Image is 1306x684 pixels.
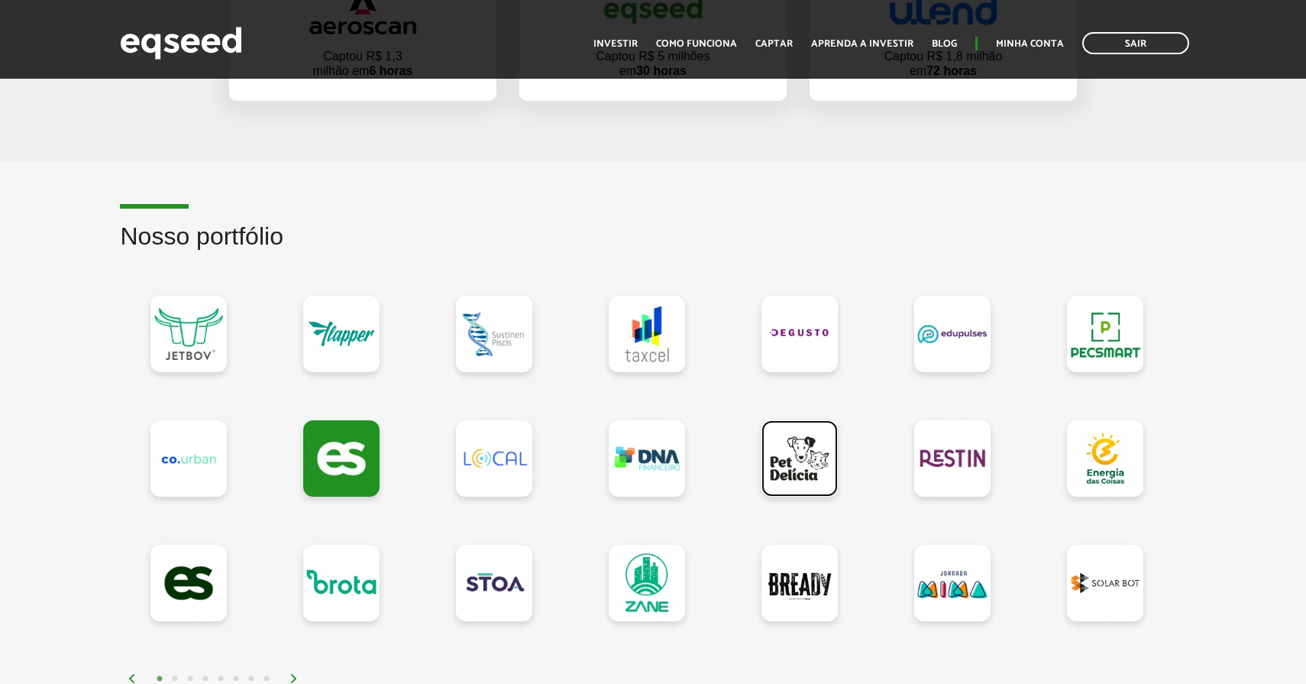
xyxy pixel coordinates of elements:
a: Restin [914,420,991,497]
img: arrow%20left.svg [128,674,137,683]
a: Testando Contrato [303,420,380,497]
a: Investir [593,39,638,49]
a: Sustineri Piscis [456,296,532,372]
a: Pet Delícia [761,420,838,497]
a: Blog [932,39,957,49]
a: Degusto Brands [761,296,838,372]
a: Edupulses [914,296,991,372]
a: Aprenda a investir [811,39,913,49]
a: Brota Company [303,545,380,621]
img: EqSeed [120,23,242,63]
a: EqSeed [150,545,227,621]
a: Minha conta [996,39,1064,49]
h2: Nosso portfólio [120,223,1185,273]
a: Taxcel [609,296,685,372]
a: Como funciona [656,39,737,49]
a: Bready [761,545,838,621]
a: Pecsmart [1067,296,1143,372]
a: Solar Bot [1067,545,1143,621]
a: Captar [755,39,793,49]
a: Sair [1082,32,1189,54]
a: Co.Urban [150,420,227,497]
a: JetBov [150,296,227,372]
a: Energia das Coisas [1067,420,1143,497]
a: Flapper [303,296,380,372]
a: STOA Seguros [456,545,532,621]
a: Loocal [456,420,532,497]
img: arrow%20right.svg [289,674,299,683]
a: Jornada Mima [914,545,991,621]
a: DNA Financeiro [609,420,685,497]
a: Zane [609,545,685,621]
